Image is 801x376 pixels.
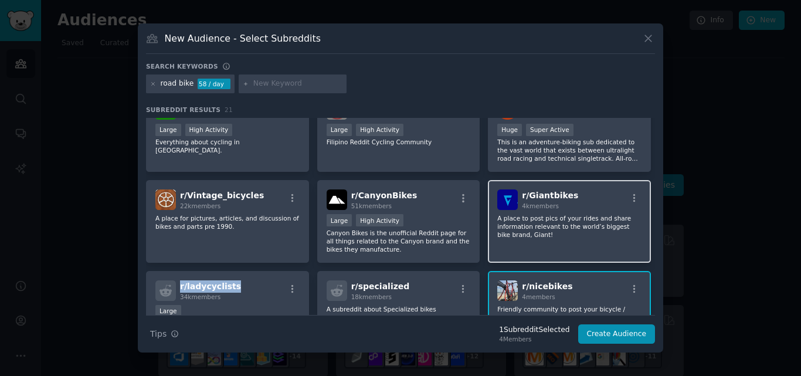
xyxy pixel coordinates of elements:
p: A place for pictures, articles, and discussion of bikes and parts pre 1990. [155,214,300,231]
div: Large [327,124,352,136]
span: r/ Vintage_bicycles [180,191,264,200]
span: 34k members [180,293,220,300]
div: Large [155,124,181,136]
span: 51k members [351,202,392,209]
input: New Keyword [253,79,342,89]
span: r/ nicebikes [522,282,572,291]
div: 58 / day [198,79,230,89]
button: Tips [146,324,183,344]
img: CanyonBikes [327,189,347,210]
div: Large [155,305,181,317]
span: 21 [225,106,233,113]
div: Super Active [526,124,573,136]
span: 18k members [351,293,392,300]
p: A place to post pics of your rides and share information relevant to the world’s biggest bike bra... [497,214,642,239]
img: nicebikes [497,280,518,301]
span: Tips [150,328,167,340]
span: 119k members [522,112,566,119]
p: Everything about cycling in [GEOGRAPHIC_DATA]. [155,138,300,154]
img: Giantbikes [497,189,518,210]
span: r/ ladycyclists [180,282,241,291]
h3: Search keywords [146,62,218,70]
p: This is an adventure-biking sub dedicated to the vast world that exists between ultralight road r... [497,138,642,162]
div: 1 Subreddit Selected [499,325,569,336]
p: Friendly community to post your bicycle / BikePorn / builds / upgrades photos. Doesn't matter the... [497,305,642,330]
p: A subreddit about Specialized bikes [327,305,471,313]
span: r/ CanyonBikes [351,191,418,200]
div: High Activity [356,214,403,226]
span: r/ specialized [351,282,410,291]
p: Canyon Bikes is the unofficial Reddit page for all things related to the Canyon brand and the bik... [327,229,471,253]
span: r/ Giantbikes [522,191,578,200]
span: 45k members [351,112,392,119]
span: 22k members [180,202,220,209]
span: 4 members [522,293,555,300]
p: Filipino Reddit Cycling Community [327,138,471,146]
div: Large [327,214,352,226]
img: Vintage_bicycles [155,189,176,210]
div: road bike [161,79,194,89]
div: Huge [497,124,522,136]
button: Create Audience [578,324,656,344]
span: Subreddit Results [146,106,220,114]
div: High Activity [185,124,233,136]
span: 4k members [522,202,559,209]
div: High Activity [356,124,403,136]
h3: New Audience - Select Subreddits [165,32,321,45]
div: 4 Members [499,335,569,343]
span: 66k members [180,112,220,119]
